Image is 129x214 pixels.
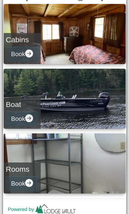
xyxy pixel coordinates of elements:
svg: arrow right circle fill [25,50,33,57]
button: Bookarrow right circle fill [6,176,38,191]
button: Bookarrow right circle fill [6,47,38,61]
h4: Boat [6,100,38,109]
h4: Cabins [6,35,38,44]
svg: arrow right circle fill [25,179,33,187]
a: Powered by [8,206,77,212]
button: Bookarrow right circle fill [6,111,38,126]
h4: Rooms [6,165,38,174]
svg: arrow right circle fill [25,114,33,122]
